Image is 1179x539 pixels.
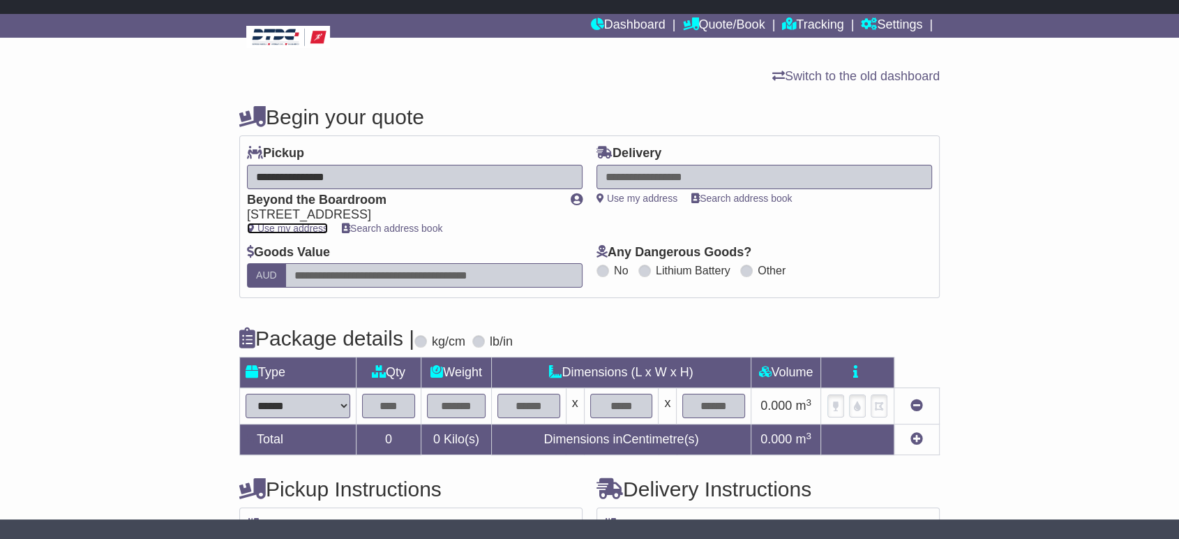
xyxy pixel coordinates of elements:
[782,14,843,38] a: Tracking
[596,245,751,260] label: Any Dangerous Goods?
[772,69,940,83] a: Switch to the old dashboard
[760,432,792,446] span: 0.000
[566,388,584,424] td: x
[432,334,465,350] label: kg/cm
[240,357,356,388] td: Type
[247,263,286,288] label: AUD
[356,357,421,388] td: Qty
[239,105,940,128] h4: Begin your quote
[614,264,628,277] label: No
[910,432,923,446] a: Add new item
[356,424,421,455] td: 0
[751,357,820,388] td: Volume
[596,193,677,204] a: Use my address
[421,424,492,455] td: Kilo(s)
[682,14,765,38] a: Quote/Book
[910,399,923,413] a: Remove this item
[247,207,557,223] div: [STREET_ADDRESS]
[247,146,304,161] label: Pickup
[247,245,330,260] label: Goods Value
[247,193,557,208] div: Beyond the Boardroom
[342,223,442,234] a: Search address book
[421,357,492,388] td: Weight
[247,518,345,533] label: Address Type
[596,478,940,501] h4: Delivery Instructions
[247,223,328,234] a: Use my address
[760,399,792,413] span: 0.000
[758,264,786,277] label: Other
[795,432,811,446] span: m
[691,193,792,204] a: Search address book
[861,14,922,38] a: Settings
[806,397,811,408] sup: 3
[491,357,751,388] td: Dimensions (L x W x H)
[659,388,677,424] td: x
[490,334,513,350] label: lb/in
[240,424,356,455] td: Total
[656,264,730,277] label: Lithium Battery
[596,146,661,161] label: Delivery
[239,327,414,350] h4: Package details |
[591,14,666,38] a: Dashboard
[239,478,583,501] h4: Pickup Instructions
[806,431,811,441] sup: 3
[491,424,751,455] td: Dimensions in Centimetre(s)
[433,432,440,446] span: 0
[604,518,703,533] label: Address Type
[795,399,811,413] span: m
